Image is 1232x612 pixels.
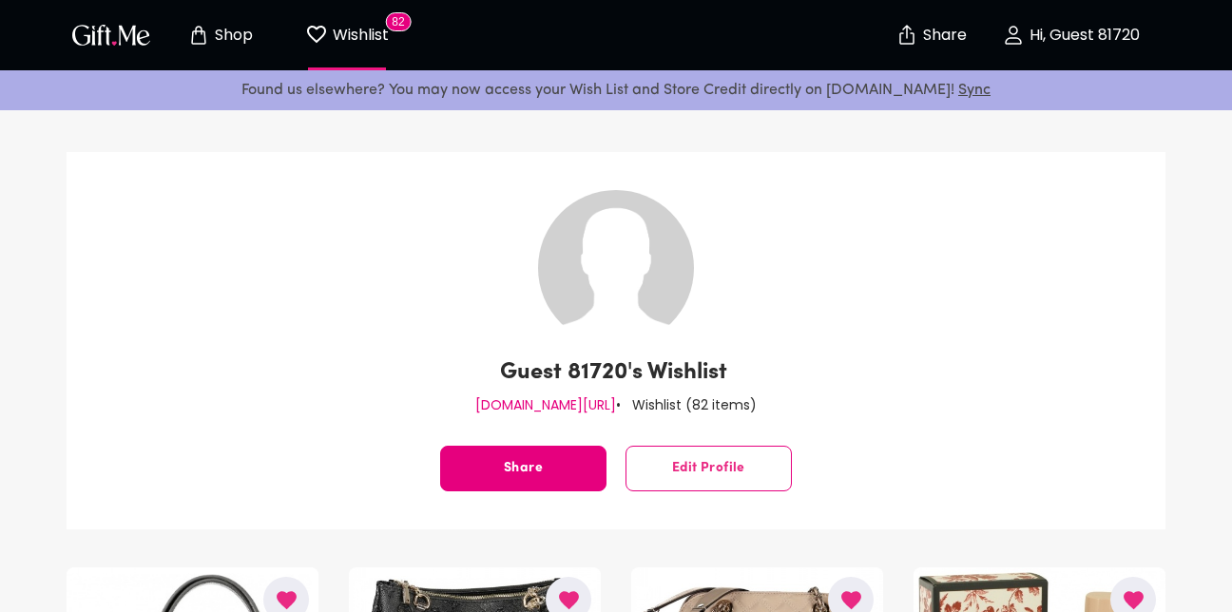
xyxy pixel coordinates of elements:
button: Wishlist page [295,5,399,66]
span: 82 [385,12,411,31]
p: Wishlist [647,357,727,388]
p: Hi, Guest 81720 [1025,28,1140,44]
button: Share [440,446,606,491]
p: Share [918,28,967,44]
p: • Wishlist ( 82 items ) [616,392,757,417]
a: Sync [958,83,991,98]
p: Shop [210,28,253,44]
button: Edit Profile [626,446,792,491]
img: GiftMe Logo [68,21,154,48]
img: Guest 81720 [538,190,694,346]
p: [DOMAIN_NAME][URL] [475,392,616,417]
p: Guest 81720's [500,357,643,388]
img: secure [895,24,918,47]
button: Share [897,2,964,68]
button: Store page [167,5,272,66]
button: GiftMe Logo [67,24,156,47]
button: Hi, Guest 81720 [975,5,1165,66]
p: Found us elsewhere? You may now access your Wish List and Store Credit directly on [DOMAIN_NAME]! [15,78,1217,103]
p: Wishlist [328,23,389,48]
